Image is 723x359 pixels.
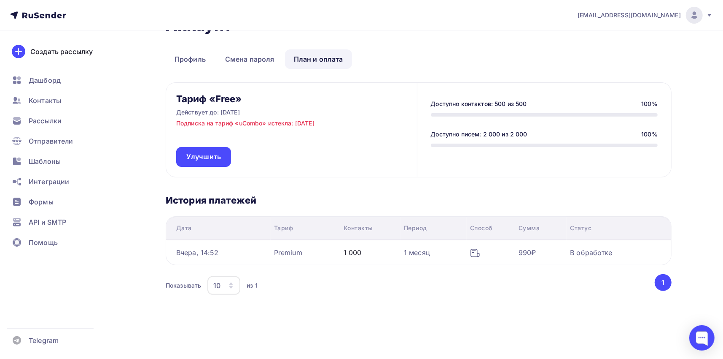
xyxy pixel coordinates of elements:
[29,156,61,166] span: Шаблоны
[29,95,61,106] span: Контакты
[653,274,672,291] ul: Pagination
[29,197,54,207] span: Формы
[404,224,427,232] div: Период
[7,133,107,150] a: Отправители
[29,335,59,345] span: Telegram
[7,193,107,210] a: Формы
[247,281,258,290] div: из 1
[207,276,241,295] button: 10
[176,119,314,128] p: Подписка на тариф «uCombo» истекла: [DATE]
[213,280,220,291] div: 10
[570,224,591,232] div: Статус
[176,93,242,105] h3: Тариф «Free»
[29,177,69,187] span: Интеграции
[344,247,362,258] div: 1 000
[431,130,527,139] div: Доступно писем: 2 000 из 2 000
[29,136,73,146] span: Отправители
[519,247,536,258] div: 990₽
[7,92,107,109] a: Контакты
[166,49,215,69] a: Профиль
[29,116,62,126] span: Рассылки
[274,247,302,258] div: Premium
[285,49,352,69] a: План и оплата
[519,224,540,232] div: Сумма
[470,224,492,232] div: Способ
[29,237,58,247] span: Помощь
[186,152,221,162] span: Улучшить
[176,147,231,167] a: Улучшить
[7,153,107,170] a: Шаблоны
[641,130,658,139] div: 100%
[274,224,293,232] div: Тариф
[655,274,672,291] button: Go to page 1
[216,49,283,69] a: Смена пароля
[176,108,240,117] p: Действует до: [DATE]
[344,224,373,232] div: Контакты
[570,247,613,258] div: В обработке
[404,247,430,258] div: 1 месяц
[166,281,201,290] div: Показывать
[7,112,107,129] a: Рассылки
[578,7,713,24] a: [EMAIL_ADDRESS][DOMAIN_NAME]
[431,100,527,108] div: Доступно контактов: 500 из 500
[176,247,219,258] div: Вчера, 14:52
[166,194,672,206] h3: История платежей
[641,100,658,108] div: 100%
[29,75,61,85] span: Дашборд
[29,217,66,227] span: API и SMTP
[176,224,192,232] div: Дата
[30,46,93,57] div: Создать рассылку
[7,72,107,89] a: Дашборд
[578,11,681,19] span: [EMAIL_ADDRESS][DOMAIN_NAME]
